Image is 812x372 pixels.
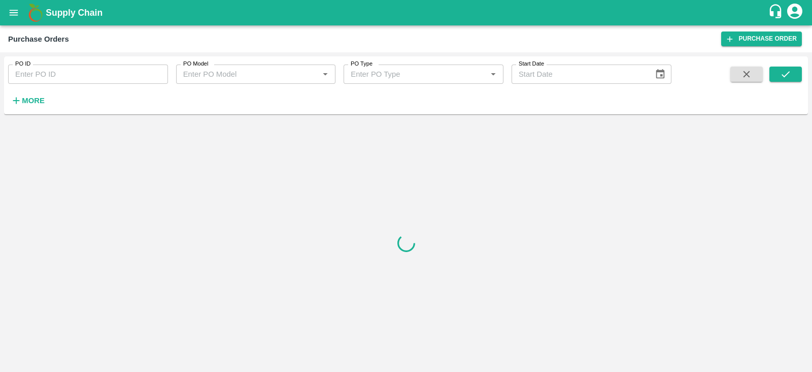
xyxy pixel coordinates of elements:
label: Start Date [519,60,544,68]
button: open drawer [2,1,25,24]
button: Choose date [651,65,670,84]
div: Purchase Orders [8,33,69,46]
div: customer-support [768,4,786,22]
img: logo [25,3,46,23]
a: Supply Chain [46,6,768,20]
label: PO Type [351,60,373,68]
input: Start Date [512,65,647,84]
button: More [8,92,47,109]
button: Open [487,68,500,81]
div: account of current user [786,2,804,23]
button: Open [319,68,332,81]
a: Purchase Order [721,32,802,46]
label: PO Model [183,60,209,68]
input: Enter PO Model [179,68,316,81]
strong: More [22,97,45,105]
label: PO ID [15,60,30,68]
b: Supply Chain [46,8,103,18]
input: Enter PO Type [347,68,484,81]
input: Enter PO ID [8,65,168,84]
